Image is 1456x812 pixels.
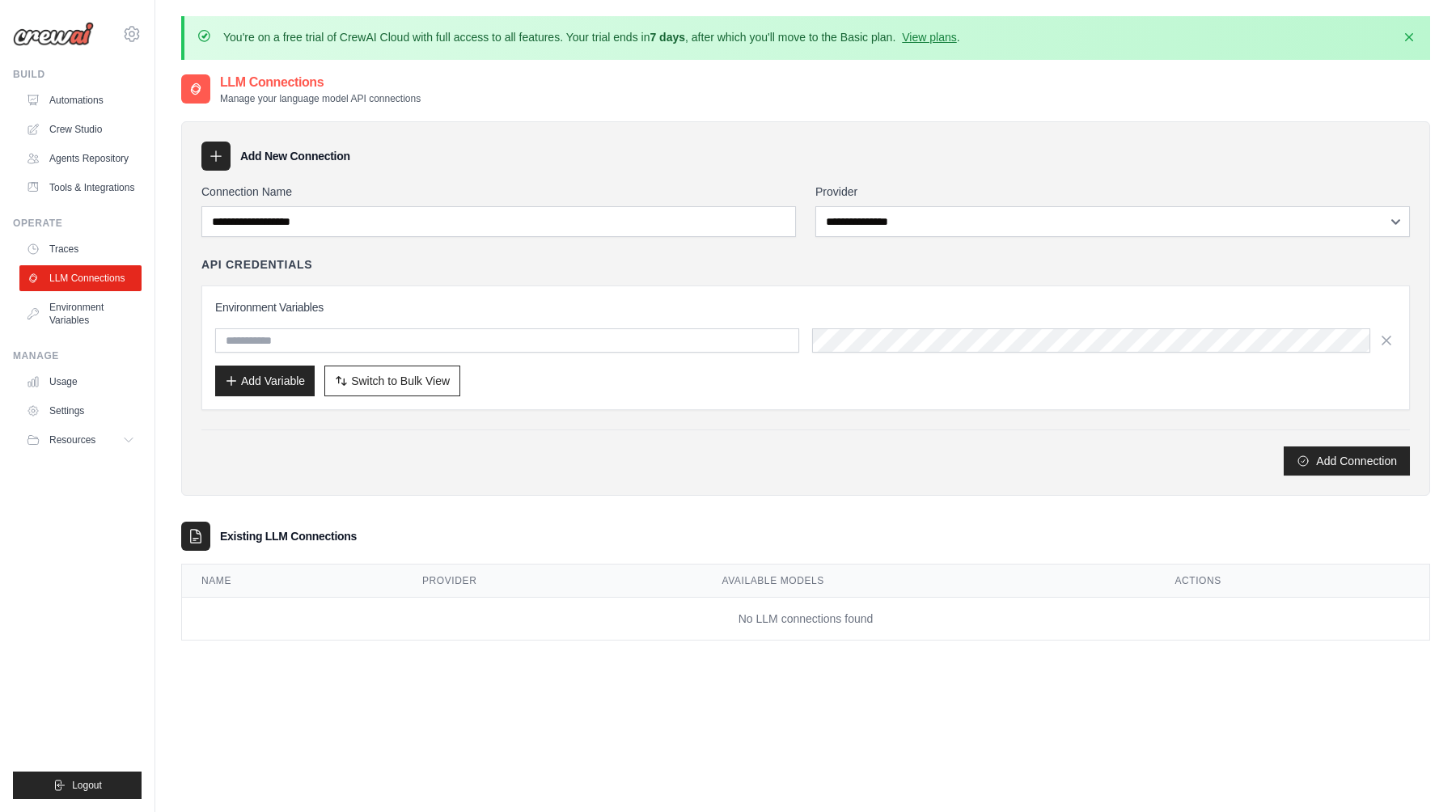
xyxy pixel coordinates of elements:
a: Environment Variables [19,294,142,333]
span: Resources [49,433,95,446]
th: Provider [403,565,702,598]
label: Connection Name [201,184,796,200]
a: Automations [19,87,142,113]
h3: Environment Variables [215,299,1396,315]
a: Agents Repository [19,146,142,171]
a: Usage [19,369,142,395]
p: Manage your language model API connections [220,92,421,105]
h2: LLM Connections [220,73,421,92]
h3: Existing LLM Connections [220,528,357,544]
span: Logout [72,779,102,792]
label: Provider [815,184,1410,200]
th: Available Models [702,565,1155,598]
strong: 7 days [650,31,685,44]
h4: API Credentials [201,256,312,273]
h3: Add New Connection [240,148,350,164]
td: No LLM connections found [182,598,1429,641]
img: Logo [13,22,94,46]
a: LLM Connections [19,265,142,291]
button: Add Connection [1284,446,1410,476]
div: Operate [13,217,142,230]
button: Resources [19,427,142,453]
th: Name [182,565,403,598]
a: Tools & Integrations [19,175,142,201]
div: Manage [13,349,142,362]
a: Settings [19,398,142,424]
button: Add Variable [215,366,315,396]
div: Build [13,68,142,81]
button: Logout [13,772,142,799]
p: You're on a free trial of CrewAI Cloud with full access to all features. Your trial ends in , aft... [223,29,960,45]
button: Switch to Bulk View [324,366,460,396]
span: Switch to Bulk View [351,373,450,389]
a: View plans [902,31,956,44]
a: Traces [19,236,142,262]
th: Actions [1155,565,1429,598]
a: Crew Studio [19,116,142,142]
